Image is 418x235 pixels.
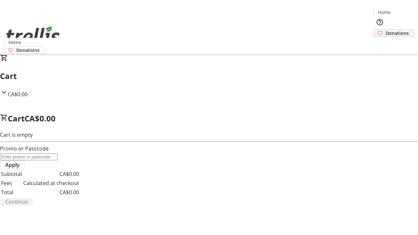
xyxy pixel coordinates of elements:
[8,39,21,46] span: Home
[4,46,45,54] a: Donations
[373,37,386,50] button: Cart
[1,179,22,187] td: Fees
[373,16,386,29] button: Help
[4,39,25,46] a: Home
[23,179,79,187] td: Calculated at checkout
[373,29,414,37] a: Donations
[23,170,79,178] td: CA$0.00
[16,47,40,54] span: Donations
[8,91,27,98] span: CA$0.00
[1,188,22,196] td: Total
[5,161,20,169] span: Apply
[24,113,56,124] span: CA$0.00
[378,9,391,16] span: Home
[386,30,409,37] span: Donations
[1,170,22,178] td: Subtotal
[374,9,394,16] a: Home
[23,188,79,196] td: CA$0.00
[4,19,62,52] img: Orient E2E Organization Bl9wGeQ9no's Logo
